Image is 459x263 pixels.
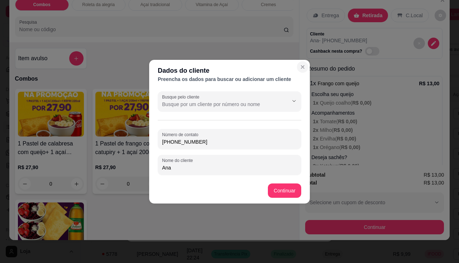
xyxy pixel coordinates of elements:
button: Show suggestions [288,95,300,107]
input: Busque pelo cliente [162,101,277,108]
label: Busque pelo cliente [162,94,202,100]
label: Número de contato [162,131,201,138]
button: Close [297,61,308,73]
button: Continuar [268,183,301,198]
div: Dados do cliente [158,66,301,76]
input: Número de contato [162,138,297,145]
div: Preencha os dados para buscar ou adicionar um cliente [158,76,301,83]
input: Nome do cliente [162,164,297,171]
label: Nome do cliente [162,157,195,163]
